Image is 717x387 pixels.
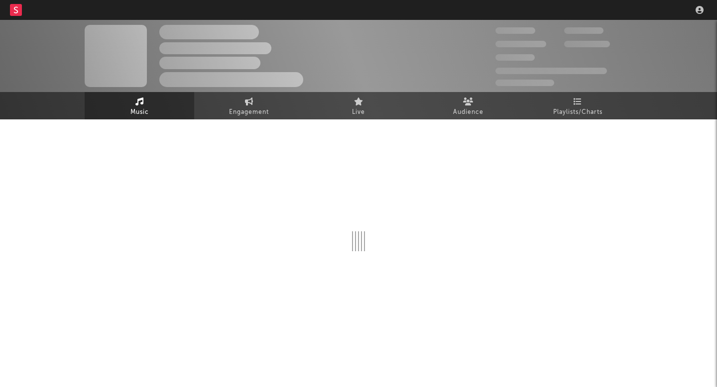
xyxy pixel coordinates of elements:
span: 100,000 [564,27,603,34]
span: 50,000,000 [495,41,546,47]
span: 50,000,000 Monthly Listeners [495,68,607,74]
span: Jump Score: 85.0 [495,80,554,86]
span: Music [130,106,149,118]
span: 100,000 [495,54,535,61]
a: Engagement [194,92,304,119]
a: Playlists/Charts [523,92,632,119]
span: Playlists/Charts [553,106,602,118]
span: Engagement [229,106,269,118]
span: 1,000,000 [564,41,610,47]
a: Live [304,92,413,119]
span: 300,000 [495,27,535,34]
a: Music [85,92,194,119]
span: Live [352,106,365,118]
span: Audience [453,106,483,118]
a: Audience [413,92,523,119]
